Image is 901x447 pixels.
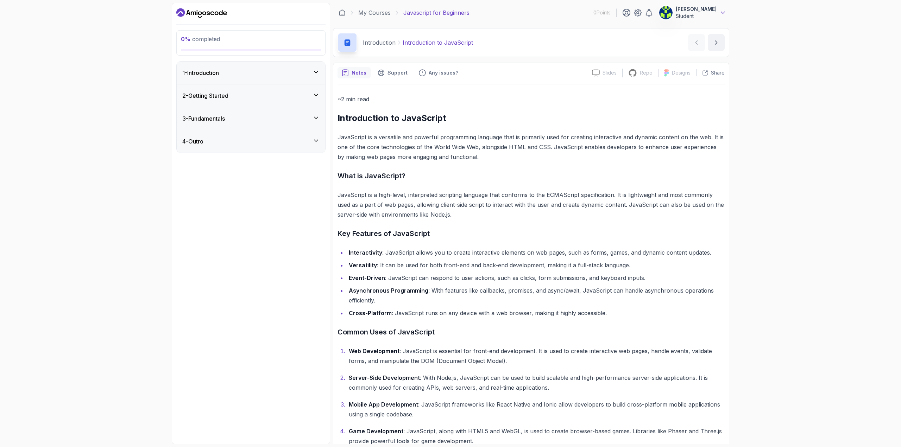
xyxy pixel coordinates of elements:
[177,130,325,153] button: 4-Outro
[338,113,725,124] h2: Introduction to JavaScript
[373,67,412,78] button: Support button
[349,426,725,446] p: : JavaScript, along with HTML5 and WebGL, is used to create browser-based games. Libraries like P...
[349,309,392,317] strong: Cross-Platform
[349,428,403,435] strong: Game Development
[177,62,325,84] button: 1-Introduction
[696,69,725,76] button: Share
[347,286,725,305] li: : With features like callbacks, promises, and async/await, JavaScript can handle asynchronous ope...
[349,274,385,281] strong: Event-Driven
[415,67,462,78] button: Feedback button
[676,13,717,20] p: Student
[338,228,725,239] h3: Key Features of JavaScript
[349,347,399,355] strong: Web Development
[403,38,473,47] p: Introduction to JavaScript
[603,69,617,76] p: Slides
[349,401,418,408] strong: Mobile App Development
[688,34,705,51] button: previous content
[349,287,428,294] strong: Asynchronous Programming
[338,326,725,338] h3: Common Uses of JavaScript
[363,38,396,47] p: Introduction
[659,6,673,19] img: user profile image
[403,8,470,17] p: Javascript for Beginners
[338,170,725,181] h3: What is JavaScript?
[338,67,371,78] button: notes button
[672,69,691,76] p: Designs
[429,69,458,76] p: Any issues?
[347,248,725,257] li: : JavaScript allows you to create interactive elements on web pages, such as forms, games, and dy...
[181,36,191,43] span: 0 %
[708,34,725,51] button: next content
[349,374,420,381] strong: Server-Side Development
[593,9,611,16] p: 0 Points
[349,249,382,256] strong: Interactivity
[182,137,203,146] h3: 4 - Outro
[182,91,228,100] h3: 2 - Getting Started
[339,9,346,16] a: Dashboard
[182,114,225,123] h3: 3 - Fundamentals
[181,36,220,43] span: completed
[347,260,725,270] li: : It can be used for both front-end and back-end development, making it a full-stack language.
[640,69,653,76] p: Repo
[349,373,725,392] p: : With Node.js, JavaScript can be used to build scalable and high-performance server-side applica...
[338,132,725,162] p: JavaScript is a versatile and powerful programming language that is primarily used for creating i...
[711,69,725,76] p: Share
[177,84,325,107] button: 2-Getting Started
[182,69,219,77] h3: 1 - Introduction
[659,6,726,20] button: user profile image[PERSON_NAME]Student
[358,8,391,17] a: My Courses
[347,308,725,318] li: : JavaScript runs on any device with a web browser, making it highly accessible.
[338,94,725,104] p: ~2 min read
[177,107,325,130] button: 3-Fundamentals
[352,69,366,76] p: Notes
[338,190,725,219] p: JavaScript is a high-level, interpreted scripting language that conforms to the ECMAScript specif...
[347,273,725,283] li: : JavaScript can respond to user actions, such as clicks, form submissions, and keyboard inputs.
[349,262,377,269] strong: Versatility
[388,69,408,76] p: Support
[676,6,717,13] p: [PERSON_NAME]
[349,400,725,419] p: : JavaScript frameworks like React Native and Ionic allow developers to build cross-platform mobi...
[176,7,227,19] a: Dashboard
[349,346,725,366] p: : JavaScript is essential for front-end development. It is used to create interactive web pages, ...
